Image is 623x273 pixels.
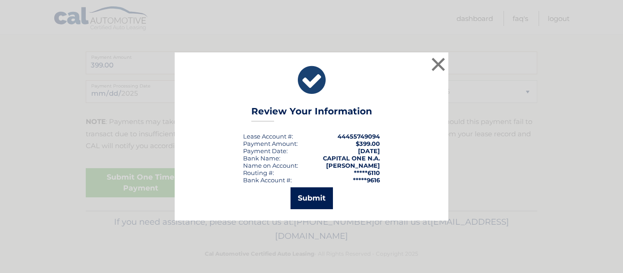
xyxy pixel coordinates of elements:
[243,176,292,184] div: Bank Account #:
[243,140,298,147] div: Payment Amount:
[243,133,293,140] div: Lease Account #:
[337,133,380,140] strong: 44455749094
[243,147,286,155] span: Payment Date
[323,155,380,162] strong: CAPITAL ONE N.A.
[243,169,274,176] div: Routing #:
[243,147,288,155] div: :
[429,55,447,73] button: ×
[291,187,333,209] button: Submit
[251,106,372,122] h3: Review Your Information
[243,162,298,169] div: Name on Account:
[358,147,380,155] span: [DATE]
[356,140,380,147] span: $399.00
[326,162,380,169] strong: [PERSON_NAME]
[243,155,280,162] div: Bank Name:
